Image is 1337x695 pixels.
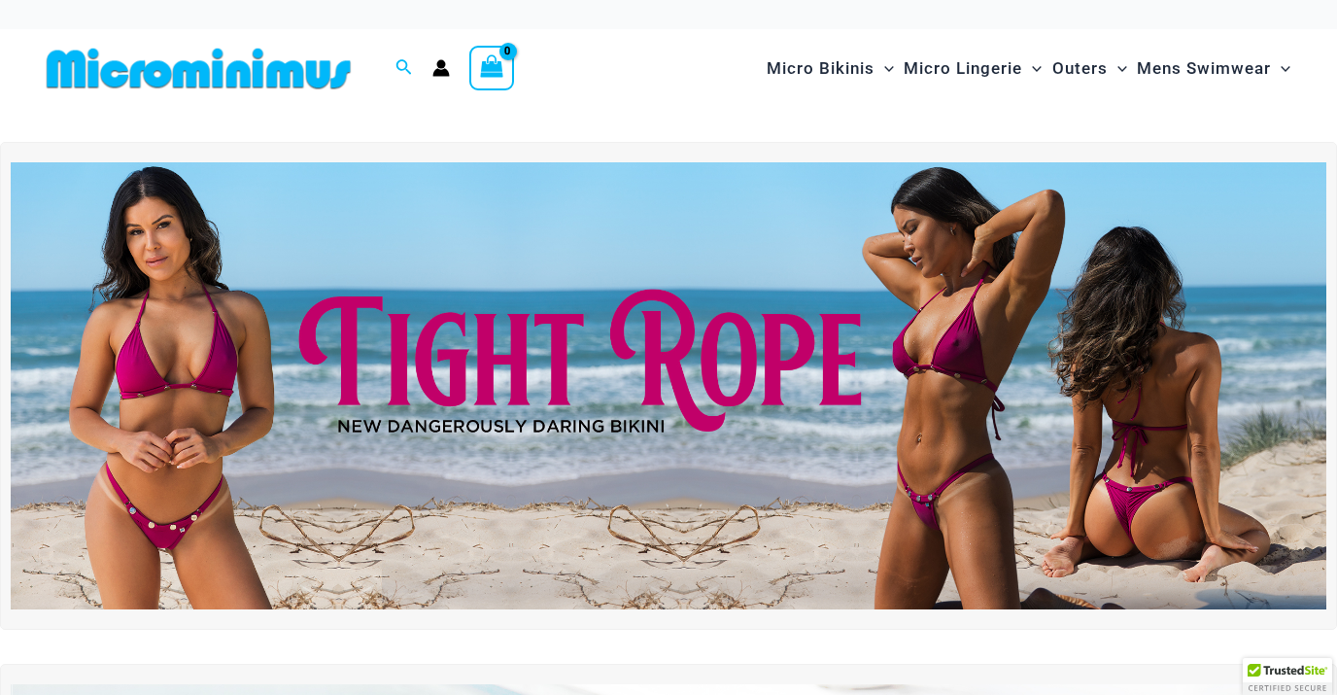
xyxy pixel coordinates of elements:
a: Micro LingerieMenu ToggleMenu Toggle [899,39,1046,98]
a: Account icon link [432,59,450,77]
span: Menu Toggle [874,44,894,93]
span: Menu Toggle [1022,44,1042,93]
a: Mens SwimwearMenu ToggleMenu Toggle [1132,39,1295,98]
img: MM SHOP LOGO FLAT [39,47,359,90]
div: TrustedSite Certified [1243,658,1332,695]
span: Outers [1052,44,1108,93]
span: Mens Swimwear [1137,44,1271,93]
span: Micro Bikinis [767,44,874,93]
nav: Site Navigation [759,36,1298,101]
a: OutersMenu ToggleMenu Toggle [1047,39,1132,98]
a: Micro BikinisMenu ToggleMenu Toggle [762,39,899,98]
a: Search icon link [395,56,413,81]
img: Tight Rope Pink Bikini [11,162,1326,609]
a: View Shopping Cart, empty [469,46,514,90]
span: Menu Toggle [1271,44,1290,93]
span: Micro Lingerie [904,44,1022,93]
span: Menu Toggle [1108,44,1127,93]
